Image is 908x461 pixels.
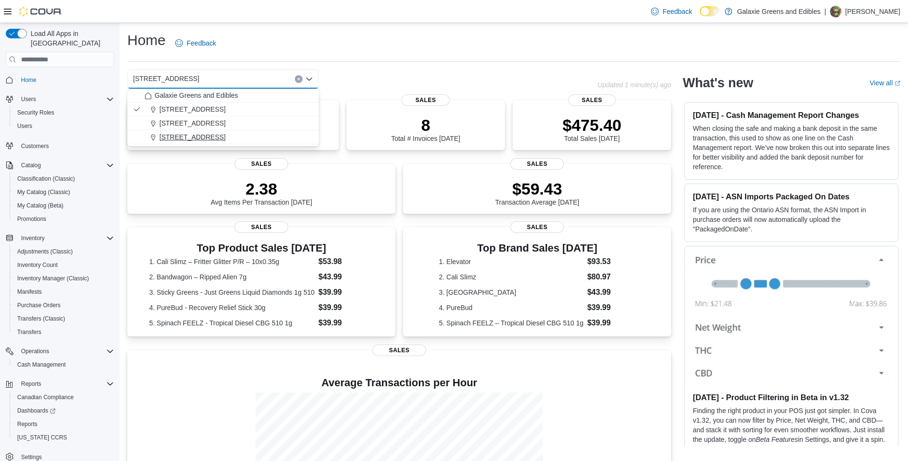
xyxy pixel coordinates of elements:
[149,303,315,312] dt: 4. PureBud - Recovery Relief Stick 30g
[439,257,583,266] dt: 1. Elevator
[10,245,118,258] button: Adjustments (Classic)
[17,188,70,196] span: My Catalog (Classic)
[693,124,890,172] p: When closing the safe and making a bank deposit in the same transaction, this used to show as one...
[391,115,460,135] p: 8
[17,315,65,323] span: Transfers (Classic)
[17,139,114,151] span: Customers
[127,116,319,130] button: [STREET_ADDRESS]
[127,31,166,50] h1: Home
[295,75,303,83] button: Clear input
[693,110,890,120] h3: [DATE] - Cash Management Report Changes
[149,257,315,266] dt: 1. Cali Slimz – Fritter Glitter P/R – 10x0.35g
[647,2,695,21] a: Feedback
[756,436,798,443] em: Beta Features
[235,158,288,170] span: Sales
[10,185,118,199] button: My Catalog (Classic)
[13,213,114,225] span: Promotions
[127,89,319,103] button: Galaxie Greens and Edibles
[870,79,900,87] a: View allExternal link
[495,179,580,206] div: Transaction Average [DATE]
[17,109,54,116] span: Security Roles
[21,142,49,150] span: Customers
[17,407,56,415] span: Dashboards
[17,261,58,269] span: Inventory Count
[13,313,69,324] a: Transfers (Classic)
[2,231,118,245] button: Inventory
[13,300,114,311] span: Purchase Orders
[21,453,42,461] span: Settings
[318,302,373,313] dd: $39.99
[17,248,73,255] span: Adjustments (Classic)
[683,75,753,91] h2: What's new
[13,326,114,338] span: Transfers
[21,95,36,103] span: Users
[700,6,720,16] input: Dark Mode
[587,317,636,329] dd: $39.99
[187,38,216,48] span: Feedback
[17,232,114,244] span: Inventory
[13,173,114,184] span: Classification (Classic)
[562,115,621,135] p: $475.40
[10,325,118,339] button: Transfers
[10,417,118,431] button: Reports
[13,313,114,324] span: Transfers (Classic)
[662,7,692,16] span: Feedback
[845,6,900,17] p: [PERSON_NAME]
[13,173,79,184] a: Classification (Classic)
[13,200,114,211] span: My Catalog (Beta)
[587,302,636,313] dd: $39.99
[13,432,114,443] span: Washington CCRS
[149,272,315,282] dt: 2. Bandwagon – Ripped Alien 7g
[2,73,118,87] button: Home
[568,94,616,106] span: Sales
[10,199,118,212] button: My Catalog (Beta)
[597,81,671,89] p: Updated 1 minute(s) ago
[587,271,636,283] dd: $80.97
[13,418,41,430] a: Reports
[13,432,71,443] a: [US_STATE] CCRS
[127,103,319,116] button: [STREET_ADDRESS]
[17,160,45,171] button: Catalog
[159,104,225,114] span: [STREET_ADDRESS]
[2,159,118,172] button: Catalog
[10,258,118,272] button: Inventory Count
[700,16,700,17] span: Dark Mode
[17,361,66,369] span: Cash Management
[13,246,114,257] span: Adjustments (Classic)
[10,285,118,299] button: Manifests
[17,393,74,401] span: Canadian Compliance
[510,221,564,233] span: Sales
[159,132,225,142] span: [STREET_ADDRESS]
[211,179,312,198] p: 2.38
[10,106,118,119] button: Security Roles
[10,312,118,325] button: Transfers (Classic)
[587,256,636,267] dd: $93.53
[155,91,238,100] span: Galaxie Greens and Edibles
[10,172,118,185] button: Classification (Classic)
[10,212,118,226] button: Promotions
[439,272,583,282] dt: 2. Cali Slimz
[149,318,315,328] dt: 5. Spinach FEELZ - Tropical Diesel CBG 510 1g
[17,140,53,152] a: Customers
[495,179,580,198] p: $59.43
[13,200,67,211] a: My Catalog (Beta)
[2,377,118,391] button: Reports
[135,377,663,389] h4: Average Transactions per Hour
[13,186,114,198] span: My Catalog (Classic)
[510,158,564,170] span: Sales
[372,345,426,356] span: Sales
[10,358,118,371] button: Cash Management
[13,259,62,271] a: Inventory Count
[830,6,841,17] div: Terri Ganczar
[10,391,118,404] button: Canadian Compliance
[21,76,36,84] span: Home
[211,179,312,206] div: Avg Items Per Transaction [DATE]
[10,299,118,312] button: Purchase Orders
[305,75,313,83] button: Close list of options
[439,303,583,312] dt: 4. PureBud
[17,328,41,336] span: Transfers
[895,81,900,86] svg: External link
[13,120,36,132] a: Users
[17,202,64,209] span: My Catalog (Beta)
[10,404,118,417] a: Dashboards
